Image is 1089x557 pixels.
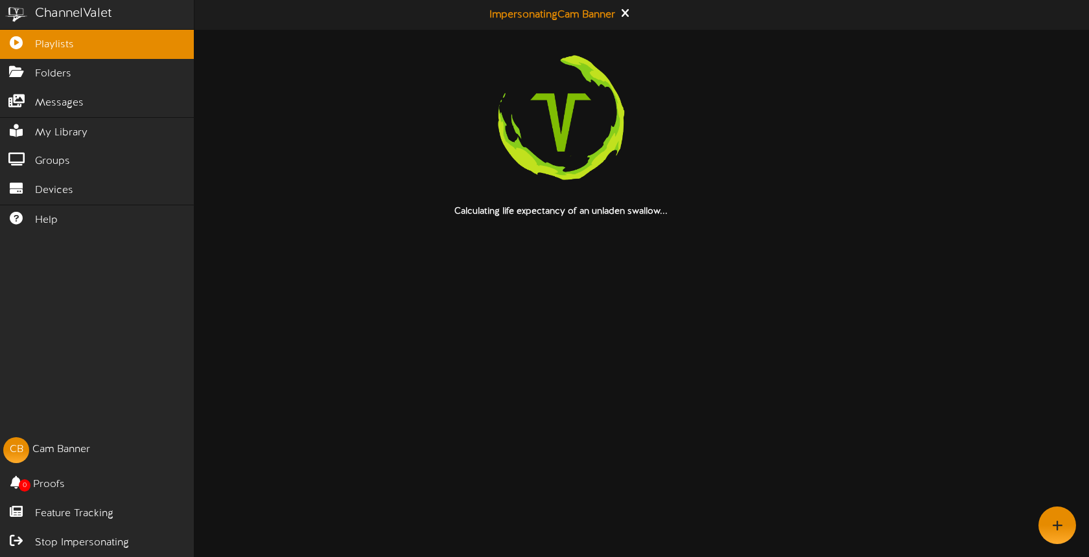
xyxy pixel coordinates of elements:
[33,477,65,492] span: Proofs
[3,437,29,463] div: CB
[478,40,644,205] img: loading-spinner-3.png
[35,154,70,169] span: Groups
[35,96,84,111] span: Messages
[35,213,58,228] span: Help
[32,442,90,457] div: Cam Banner
[35,506,113,521] span: Feature Tracking
[35,536,129,551] span: Stop Impersonating
[35,5,112,23] div: ChannelValet
[35,183,73,198] span: Devices
[19,479,30,492] span: 0
[35,38,74,52] span: Playlists
[454,207,668,216] strong: Calculating life expectancy of an unladen swallow...
[35,67,71,82] span: Folders
[35,126,88,141] span: My Library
